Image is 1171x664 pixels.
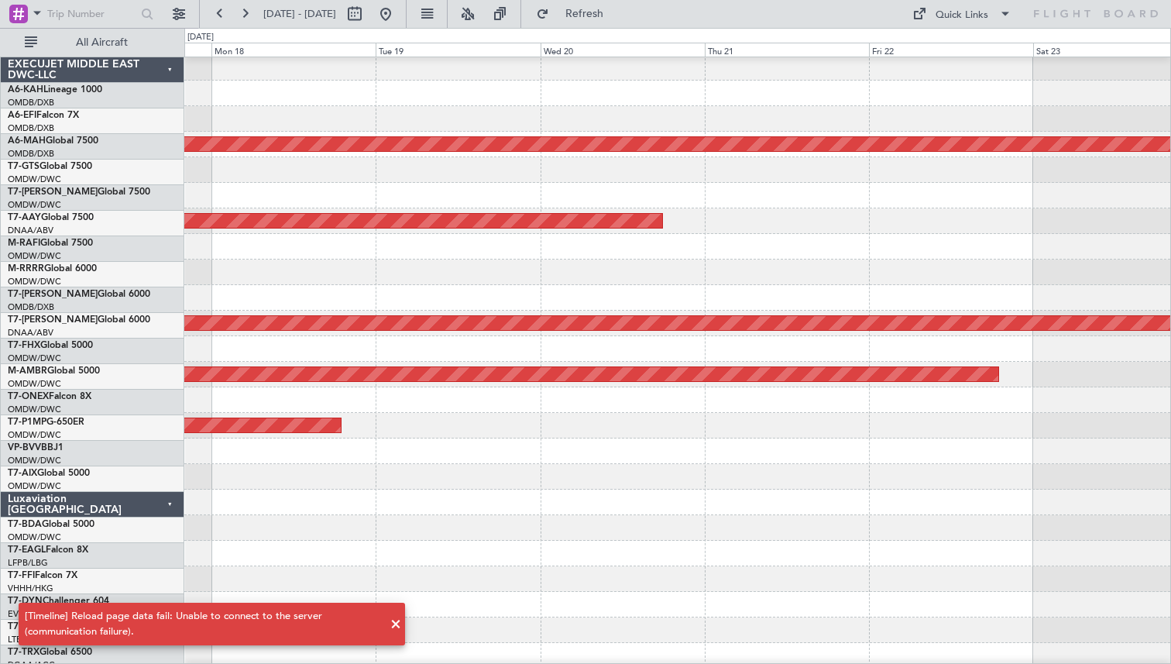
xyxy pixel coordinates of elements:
span: T7-AIX [8,469,37,478]
span: All Aircraft [40,37,163,48]
span: A6-KAH [8,85,43,95]
span: T7-[PERSON_NAME] [8,290,98,299]
a: OMDW/DWC [8,532,61,543]
a: OMDW/DWC [8,378,61,390]
div: [DATE] [187,31,214,44]
span: A6-MAH [8,136,46,146]
span: T7-P1MP [8,418,46,427]
a: T7-AIXGlobal 5000 [8,469,90,478]
a: OMDW/DWC [8,250,61,262]
button: All Aircraft [17,30,168,55]
a: OMDW/DWC [8,429,61,441]
span: T7-ONEX [8,392,49,401]
a: T7-[PERSON_NAME]Global 6000 [8,315,150,325]
a: M-RAFIGlobal 7500 [8,239,93,248]
span: A6-EFI [8,111,36,120]
a: OMDB/DXB [8,122,54,134]
a: VHHH/HKG [8,583,53,594]
a: OMDW/DWC [8,455,61,466]
a: OMDW/DWC [8,199,61,211]
a: A6-EFIFalcon 7X [8,111,79,120]
a: T7-[PERSON_NAME]Global 7500 [8,188,150,197]
button: Refresh [529,2,622,26]
a: T7-GTSGlobal 7500 [8,162,92,171]
div: Fri 22 [869,43,1033,57]
span: Refresh [552,9,617,19]
div: Mon 18 [211,43,376,57]
div: Tue 19 [376,43,540,57]
input: Trip Number [47,2,136,26]
a: M-RRRRGlobal 6000 [8,264,97,274]
a: OMDW/DWC [8,480,61,492]
a: DNAA/ABV [8,225,53,236]
a: T7-ONEXFalcon 8X [8,392,91,401]
a: VP-BVVBBJ1 [8,443,64,452]
span: VP-BVV [8,443,41,452]
span: T7-FFI [8,571,35,580]
a: T7-AAYGlobal 7500 [8,213,94,222]
a: T7-EAGLFalcon 8X [8,545,88,555]
a: T7-[PERSON_NAME]Global 6000 [8,290,150,299]
a: OMDW/DWC [8,276,61,287]
span: T7-AAY [8,213,41,222]
a: OMDB/DXB [8,148,54,160]
span: M-RRRR [8,264,44,274]
div: Thu 21 [705,43,869,57]
span: M-RAFI [8,239,40,248]
div: Wed 20 [541,43,705,57]
a: M-AMBRGlobal 5000 [8,366,100,376]
a: T7-P1MPG-650ER [8,418,84,427]
a: A6-KAHLineage 1000 [8,85,102,95]
span: T7-FHX [8,341,40,350]
a: OMDB/DXB [8,97,54,108]
button: Quick Links [905,2,1019,26]
span: [DATE] - [DATE] [263,7,336,21]
a: T7-BDAGlobal 5000 [8,520,94,529]
a: OMDW/DWC [8,174,61,185]
a: OMDW/DWC [8,404,61,415]
a: DNAA/ABV [8,327,53,339]
span: T7-GTS [8,162,39,171]
a: OMDB/DXB [8,301,54,313]
span: T7-[PERSON_NAME] [8,188,98,197]
a: OMDW/DWC [8,353,61,364]
span: T7-[PERSON_NAME] [8,315,98,325]
a: T7-FFIFalcon 7X [8,571,77,580]
a: T7-FHXGlobal 5000 [8,341,93,350]
div: [Timeline] Reload page data fail: Unable to connect to the server (communication failure). [25,609,382,639]
a: A6-MAHGlobal 7500 [8,136,98,146]
span: T7-EAGL [8,545,46,555]
span: M-AMBR [8,366,47,376]
span: T7-BDA [8,520,42,529]
a: LFPB/LBG [8,557,48,569]
div: Quick Links [936,8,988,23]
